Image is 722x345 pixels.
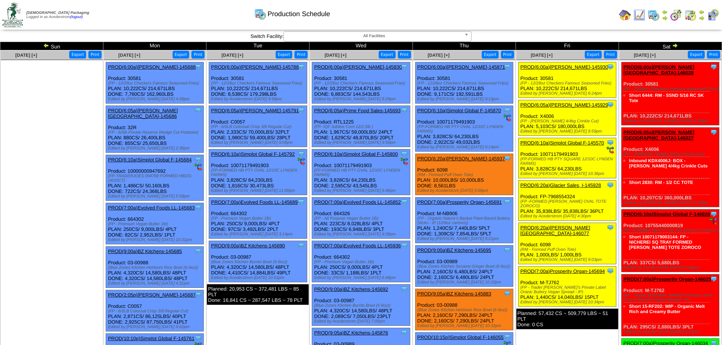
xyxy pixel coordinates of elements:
div: Edited by [PERSON_NAME] [DATE] 6:24pm [520,91,616,96]
button: Print [191,51,205,59]
img: zoroco-logo-small.webp [2,2,23,27]
button: Print [707,51,720,59]
div: Edited by [PERSON_NAME] [DATE] 5:59pm [108,194,203,199]
div: (FP - 12/28oz Checkers Famous Seasoned Fries) [623,87,719,91]
div: (FP-FORMED HB PTY OVAL 12/10C LYNDEN FARMS) [417,125,513,134]
img: Tooltip [504,246,511,254]
a: (logout) [70,15,83,19]
div: Product: 32R PLAN: 880CS / 26,400LBS DONE: 855CS / 25,650LBS [106,106,204,153]
button: Export [379,51,396,59]
div: (Blue Zones Kitchen Burrito Bowl (6-9oz)) [314,303,410,308]
a: PROD(6:00a)[PERSON_NAME]-145788 [211,64,299,70]
td: Tue [206,42,309,50]
div: (Blue Zones Kitchen Heirloom Rice Bowl (6-9oz)) [417,308,513,312]
button: Print [398,51,411,59]
a: [DATE] [+] [221,53,243,58]
a: Short 10071179003144: FP - NICHEREI SQ TRAY FORMED [PERSON_NAME] TOTE ZOROCO [629,234,701,250]
img: calendarprod.gif [254,8,266,20]
div: (FP - 6/5LB Colossal Crisp 3/8 Regular Cut) [211,125,306,129]
div: (FP - Premium Vegan Butter 1lb) [211,216,306,221]
div: Product: X4006 PLAN: 5,103CS / 180,000LBS [518,100,616,136]
div: Product: 664326 PLAN: 223CS / 8,028LBS / 4PLT DONE: 193CS / 6,948LBS / 3PLT [312,197,410,239]
a: Short 15-RF202: WIP - Organic Melt Rich and Creamy Butter [629,304,705,314]
div: Product: 03-00988 PLAN: 4,320CS / 14,580LBS / 48PLT DONE: 4,320CS / 14,580LBS / 48PLT [106,247,204,288]
a: PROD(6:10a)Simplot Global F-145570 [520,140,604,146]
div: Product: 10755440000819 PLAN: 337CS / 5,680LBS [621,209,719,272]
div: Edited by [PERSON_NAME] [DATE] 9:02pm [108,325,203,329]
div: (FP - Trader [PERSON_NAME]'s Private Label Oranic Buttery Vegan Spread - IP) [520,285,616,294]
a: PROD(10:10p)Simplot Global F-145761 [108,336,194,341]
div: Edited by [PERSON_NAME] [DATE] 9:14pm [417,145,513,149]
div: (FP - All Purpose Vegan Butter 1lb) [314,216,410,221]
a: PROD(6:05a)[PERSON_NAME]-145791 [211,108,299,113]
div: Product: 03-00987 PLAN: 4,320CS / 14,580LBS / 48PLT DONE: 2,089CS / 7,050LBS / 23PLT [312,285,410,326]
a: PROD(2:05p)[PERSON_NAME]-145687 [108,292,196,298]
div: Product: 664302 PLAN: 250CS / 9,000LBS / 4PLT DONE: 33CS / 1,188LBS / 1PLT [312,241,410,282]
img: Tooltip [504,155,511,162]
img: Tooltip [194,204,202,211]
div: Product: 10071179491903 PLAN: 3,828CS / 64,230LBS DONE: 2,922CS / 49,032LBS [415,106,513,152]
div: Edited by [PERSON_NAME] [DATE] 10:10pm [417,280,513,285]
div: (FP - Premium Vegan Butter 1lb) [314,260,410,264]
img: Tooltip [504,63,511,71]
div: Product: 30581 PLAN: 10,222CS / 214,671LBS DONE: 6,883CS / 144,543LBS [312,62,410,104]
img: Tooltip [710,128,717,136]
span: [DATE] [+] [325,53,346,58]
div: Product: M-TJ762 PLAN: 295CS / 2,880LBS / 3PLT [621,274,719,336]
a: PROD(7:00a)Prosperity Organ-145694 [520,268,605,274]
div: Product: 30581 PLAN: 10,222CS / 214,671LBS [621,62,719,125]
img: Tooltip [504,333,511,341]
a: PROD(6:05a)[PERSON_NAME][GEOGRAPHIC_DATA]-146027 [623,130,695,141]
img: arrowleft.gif [662,9,668,15]
td: Sat [619,42,722,50]
a: PROD(9:00a)BZ Kitchens-145695 [417,247,491,253]
button: Export [482,51,499,59]
img: arrowright.gif [672,42,678,48]
div: Edited by [PERSON_NAME] [DATE] 10:31pm [108,238,203,242]
img: calendarinout.gif [684,9,696,21]
img: Tooltip [297,242,305,249]
img: ediSmall.gif [297,158,305,165]
button: Export [688,51,705,59]
a: PROD(7:00a)Evolved Foods LL-145683 [108,205,195,211]
img: ediSmall.gif [194,163,202,171]
div: Edited by [PERSON_NAME] [DATE] 9:21pm [417,237,513,241]
td: Mon [103,42,206,50]
span: Production Schedule [268,10,330,18]
div: Edited by [PERSON_NAME] [DATE] 9:15pm [417,97,513,101]
img: Tooltip [607,139,614,146]
img: Tooltip [607,101,614,108]
a: PROD(6:05a)[PERSON_NAME]-145929 [520,102,608,108]
button: Print [501,51,514,59]
div: Product: 30581 PLAN: 10,222CS / 214,671LBS DONE: 7,760CS / 162,960LBS [106,62,204,104]
a: [DATE] [+] [118,53,140,58]
img: Tooltip [297,63,305,71]
img: Tooltip [194,247,202,255]
a: PROD(9:00a)BZ Kitchens-145690 [211,243,285,249]
div: (RM - Formed Puff Oven Tote) [417,173,513,177]
a: PROD(9:05a)BZ Kitchens-145883 [417,291,491,297]
img: Tooltip [607,63,614,71]
a: PROD(6:10a)Simplot Global F-145684 [108,157,192,163]
img: Tooltip [400,63,408,71]
img: arrowleft.gif [699,9,705,15]
a: [DATE] [+] [428,53,449,58]
img: Tooltip [607,267,614,275]
img: Tooltip [400,285,408,293]
span: All Facilities [287,32,461,41]
a: PROD(6:00a)[PERSON_NAME]-145688 [108,64,196,70]
img: arrowright.gif [662,15,668,21]
div: Edited by [PERSON_NAME] [DATE] 4:31pm [108,281,203,286]
div: Edited by Acederstrom [DATE] 5:58pm [417,188,513,193]
a: [DATE] [+] [15,53,37,58]
div: (Blue Zones Kitchen Sesame Ginger Bowl (6-8oz)) [417,264,513,269]
div: Product: FP-7968554324 PLAN: 35,838LBS / 35,838LBS / 36PLT [518,181,616,221]
img: Tooltip [297,198,305,206]
img: Tooltip [710,210,717,218]
img: calendarcustomer.gif [707,9,719,21]
a: Short 6444: RM - SSND 5/16 RC SK Tote [629,93,704,103]
div: Product: 6098 PLAN: 10,000LBS / 10,000LBS DONE: 8,561LBS [415,154,513,195]
img: Tooltip [194,63,202,71]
